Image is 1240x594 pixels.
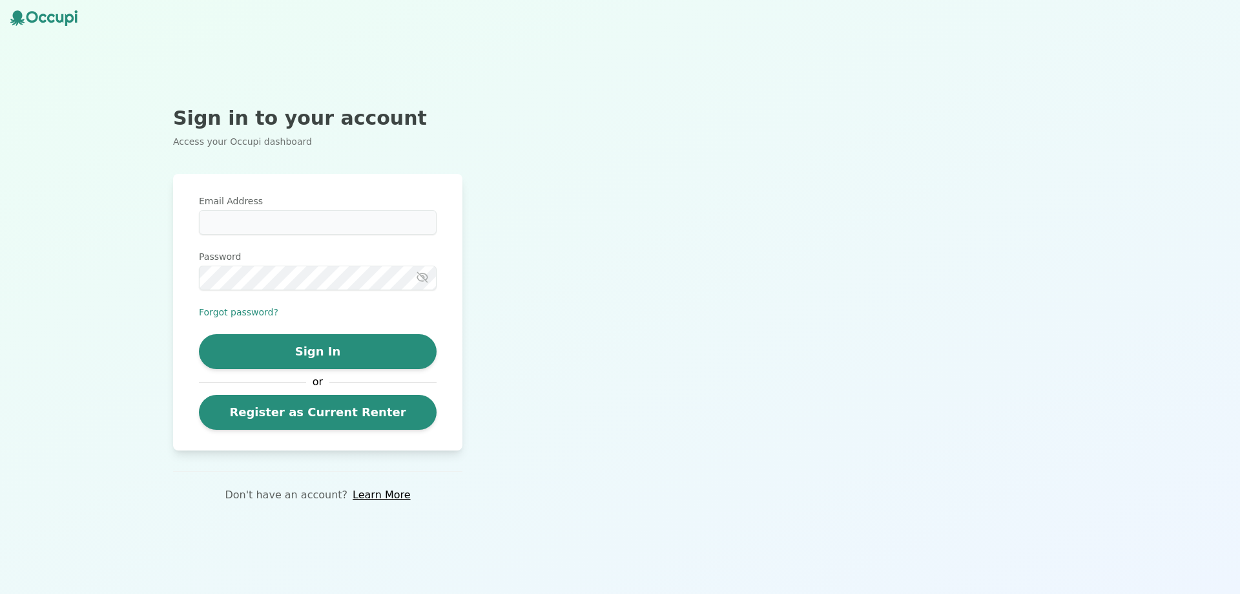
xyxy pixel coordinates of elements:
label: Email Address [199,195,437,207]
h2: Sign in to your account [173,107,462,130]
label: Password [199,250,437,263]
button: Sign In [199,334,437,369]
a: Register as Current Renter [199,395,437,430]
a: Learn More [353,487,410,503]
p: Don't have an account? [225,487,347,503]
span: or [306,374,329,390]
button: Forgot password? [199,306,278,319]
p: Access your Occupi dashboard [173,135,462,148]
